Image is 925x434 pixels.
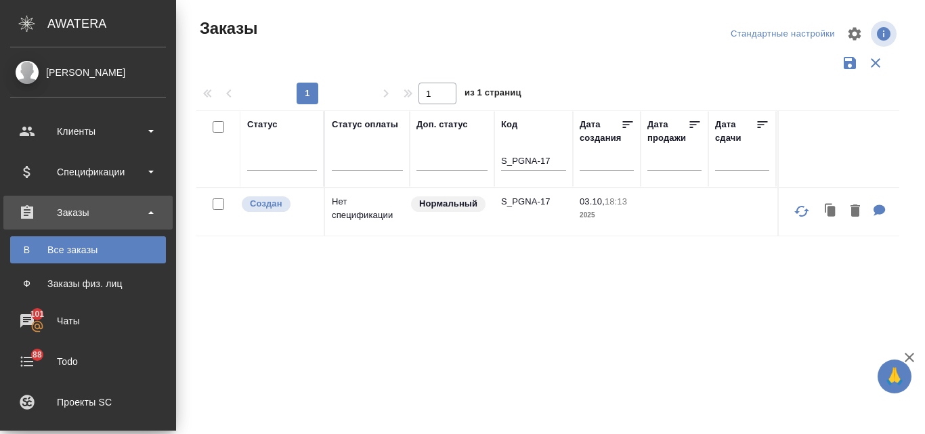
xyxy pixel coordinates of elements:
span: Настроить таблицу [838,18,871,50]
div: [PERSON_NAME] [10,65,166,80]
a: ВВсе заказы [10,236,166,263]
p: 03.10, [580,196,605,207]
p: Нормальный [419,197,477,211]
div: Статус по умолчанию для стандартных заказов [410,195,488,213]
div: Спецификации [10,162,166,182]
button: 🙏 [878,360,911,393]
div: Todo [10,351,166,372]
div: Дата создания [580,118,621,145]
span: из 1 страниц [465,85,521,104]
a: 88Todo [3,345,173,378]
div: AWATERA [47,10,176,37]
div: Дата продажи [647,118,688,145]
span: Заказы [196,18,257,39]
p: S_PGNA-17 [501,195,566,209]
p: 18:13 [605,196,627,207]
div: Чаты [10,311,166,331]
button: Обновить [786,195,818,227]
div: Доп. статус [416,118,468,131]
div: Дата сдачи [715,118,756,145]
div: Заказы физ. лиц [17,277,159,290]
p: 2025 [580,209,634,222]
p: Создан [250,197,282,211]
button: Сбросить фильтры [863,50,888,76]
div: Статус [247,118,278,131]
div: Код [501,118,517,131]
button: Для КМ: 13.10 в 17:00 Написать клиенту напоминание [867,198,892,225]
div: Клиенты [10,121,166,142]
div: Заказы [10,202,166,223]
button: Сохранить фильтры [837,50,863,76]
a: Проекты SC [3,385,173,419]
a: 101Чаты [3,304,173,338]
span: 88 [24,348,50,362]
button: Клонировать [818,198,844,225]
button: Удалить [844,198,867,225]
td: Нет спецификации [325,188,410,236]
span: 101 [22,307,53,321]
span: 🙏 [883,362,906,391]
div: split button [727,24,838,45]
div: Все заказы [17,243,159,257]
div: Проекты SC [10,392,166,412]
a: ФЗаказы физ. лиц [10,270,166,297]
span: Посмотреть информацию [871,21,899,47]
div: Статус оплаты [332,118,398,131]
